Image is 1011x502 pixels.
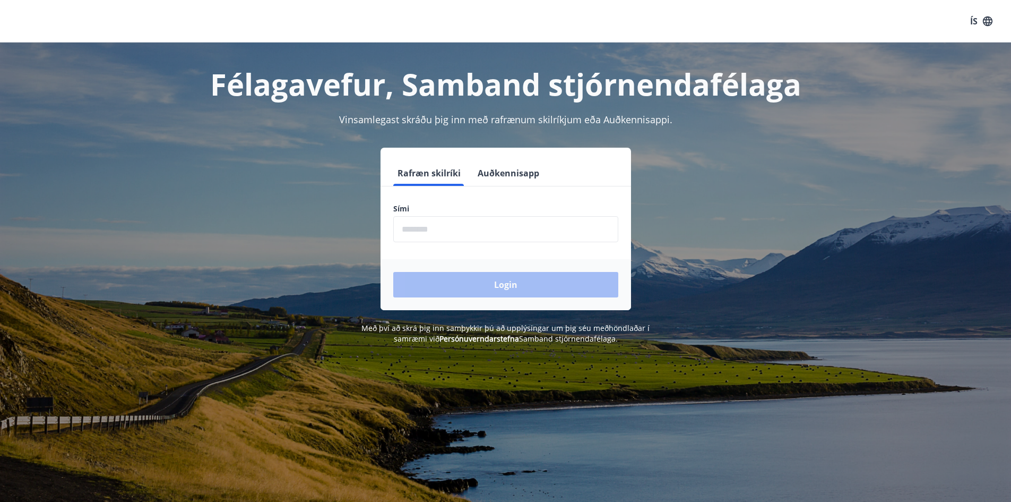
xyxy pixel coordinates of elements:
h1: Félagavefur, Samband stjórnendafélaga [136,64,875,104]
span: Með því að skrá þig inn samþykkir þú að upplýsingar um þig séu meðhöndlaðar í samræmi við Samband... [361,323,650,344]
button: Rafræn skilríki [393,160,465,186]
button: ÍS [964,12,998,31]
a: Persónuverndarstefna [439,334,519,344]
label: Sími [393,203,618,214]
span: Vinsamlegast skráðu þig inn með rafrænum skilríkjum eða Auðkennisappi. [339,113,672,126]
button: Auðkennisapp [473,160,543,186]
